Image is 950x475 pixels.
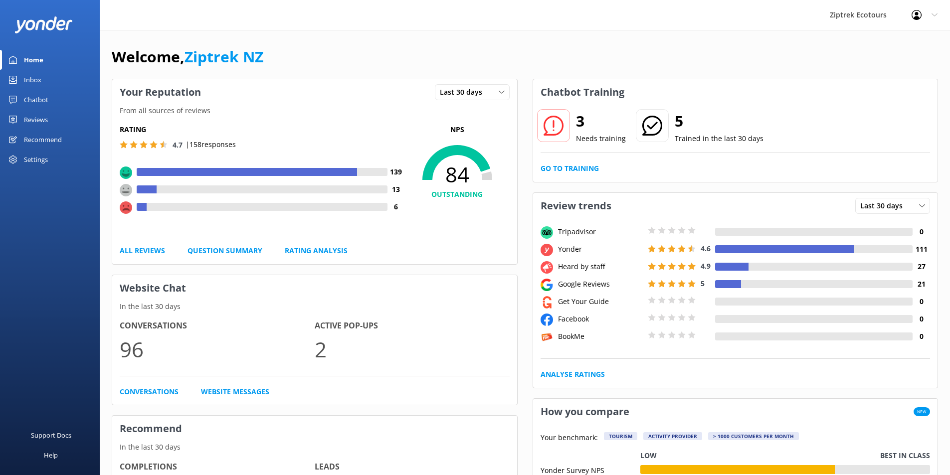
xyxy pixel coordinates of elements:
span: New [914,407,930,416]
p: Your benchmark: [541,432,598,444]
a: Question Summary [188,245,262,256]
span: 4.9 [701,261,711,271]
div: Heard by staff [556,261,645,272]
span: 4.6 [701,244,711,253]
span: 4.7 [173,140,183,150]
h4: Active Pop-ups [315,319,510,332]
p: In the last 30 days [112,442,517,453]
h1: Welcome, [112,45,263,69]
h4: 13 [387,184,405,195]
p: In the last 30 days [112,301,517,312]
h4: 0 [913,314,930,324]
span: 84 [405,162,510,187]
h5: Rating [120,124,405,135]
h3: Website Chat [112,275,517,301]
h3: How you compare [533,399,637,425]
h4: 0 [913,226,930,237]
div: Home [24,50,43,70]
p: Trained in the last 30 days [675,133,763,144]
div: Google Reviews [556,279,645,290]
div: Reviews [24,110,48,130]
div: BookMe [556,331,645,342]
h4: Conversations [120,319,315,332]
h4: Completions [120,461,315,474]
p: From all sources of reviews [112,105,517,116]
h3: Review trends [533,193,619,219]
h4: Leads [315,461,510,474]
span: 5 [701,279,705,288]
img: yonder-white-logo.png [15,16,72,33]
a: Ziptrek NZ [185,46,263,67]
div: Settings [24,150,48,169]
div: Help [44,445,58,465]
h3: Your Reputation [112,79,208,105]
div: Yonder [556,244,645,255]
h4: OUTSTANDING [405,189,510,200]
div: Facebook [556,314,645,324]
h4: 21 [913,279,930,290]
div: Chatbot [24,90,48,110]
h4: 0 [913,331,930,342]
h4: 6 [387,201,405,212]
a: Conversations [120,386,179,397]
div: Support Docs [31,425,71,445]
a: Analyse Ratings [541,369,605,380]
div: Yonder Survey NPS [541,465,640,474]
p: | 158 responses [186,139,236,150]
h2: 5 [675,109,763,133]
div: > 1000 customers per month [708,432,799,440]
a: All Reviews [120,245,165,256]
a: Go to Training [541,163,599,174]
h2: 3 [576,109,626,133]
span: Last 30 days [860,200,909,211]
a: Website Messages [201,386,269,397]
p: Low [640,450,657,461]
h4: 139 [387,166,405,177]
p: 2 [315,332,510,366]
h4: 0 [913,296,930,307]
h4: 111 [913,244,930,255]
div: Activity Provider [643,432,702,440]
h4: 27 [913,261,930,272]
div: Recommend [24,130,62,150]
div: Tourism [604,432,637,440]
p: Best in class [880,450,930,461]
a: Rating Analysis [285,245,348,256]
p: NPS [405,124,510,135]
p: 96 [120,332,315,366]
div: Get Your Guide [556,296,645,307]
p: Needs training [576,133,626,144]
div: Inbox [24,70,41,90]
div: Tripadvisor [556,226,645,237]
span: Last 30 days [440,87,488,98]
h3: Recommend [112,416,517,442]
h3: Chatbot Training [533,79,632,105]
